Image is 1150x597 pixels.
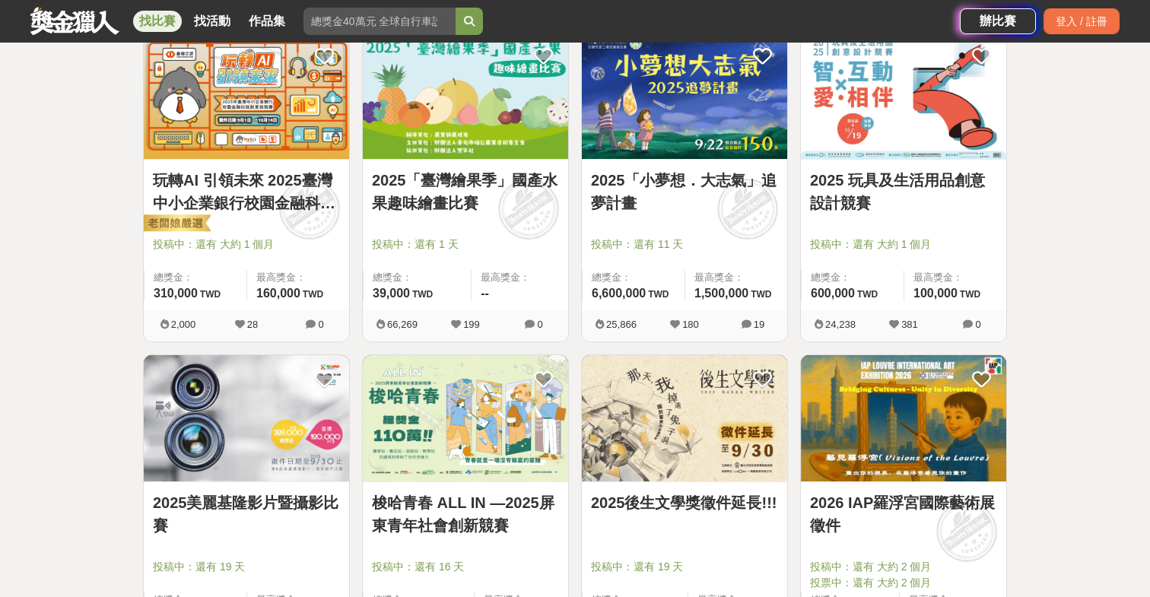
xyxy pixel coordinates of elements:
a: 找比賽 [133,11,182,32]
span: TWD [648,289,669,300]
img: Cover Image [801,32,1006,159]
span: TWD [960,289,980,300]
img: Cover Image [363,355,568,482]
span: 381 [901,319,918,330]
a: Cover Image [801,32,1006,160]
span: 0 [537,319,542,330]
img: Cover Image [801,355,1006,482]
span: 25,866 [606,319,637,330]
span: 39,000 [373,287,410,300]
span: 總獎金： [373,270,462,285]
a: Cover Image [801,355,1006,483]
span: 1,500,000 [694,287,748,300]
img: Cover Image [144,32,349,159]
img: Cover Image [144,355,349,482]
span: TWD [200,289,221,300]
a: 2025後生文學獎徵件延長!!! [591,491,778,514]
a: Cover Image [582,355,787,483]
a: Cover Image [363,355,568,483]
span: 總獎金： [592,270,675,285]
span: 投稿中：還有 11 天 [591,237,778,252]
a: 找活動 [188,11,237,32]
img: 老闆娘嚴選 [141,214,211,235]
span: 66,269 [387,319,418,330]
span: 投稿中：還有 19 天 [591,559,778,575]
a: 梭哈青春 ALL IN —2025屏東青年社會創新競賽 [372,491,559,537]
span: 24,238 [825,319,856,330]
span: 投稿中：還有 16 天 [372,559,559,575]
span: 100,000 [913,287,958,300]
span: TWD [303,289,323,300]
img: Cover Image [363,32,568,159]
a: 2025「小夢想．大志氣」追夢計畫 [591,169,778,214]
span: TWD [857,289,878,300]
a: 辦比賽 [960,8,1036,34]
span: 投稿中：還有 大約 1 個月 [153,237,340,252]
a: 2026 IAP羅浮宮國際藝術展徵件 [810,491,997,537]
span: 2,000 [171,319,196,330]
a: Cover Image [144,355,349,483]
span: 投票中：還有 大約 2 個月 [810,575,997,591]
span: 160,000 [256,287,300,300]
span: 180 [682,319,699,330]
span: 投稿中：還有 1 天 [372,237,559,252]
a: 玩轉AI 引領未來 2025臺灣中小企業銀行校園金融科技創意挑戰賽 [153,169,340,214]
span: 最高獎金： [694,270,778,285]
span: TWD [751,289,771,300]
span: 600,000 [811,287,855,300]
span: 投稿中：還有 19 天 [153,559,340,575]
span: 0 [975,319,980,330]
span: 總獎金： [154,270,237,285]
span: 6,600,000 [592,287,646,300]
span: 28 [247,319,258,330]
a: 作品集 [243,11,291,32]
a: 2025 玩具及生活用品創意設計競賽 [810,169,997,214]
a: Cover Image [144,32,349,160]
span: 最高獎金： [913,270,997,285]
span: 投稿中：還有 大約 1 個月 [810,237,997,252]
span: -- [481,287,489,300]
span: 總獎金： [811,270,894,285]
span: TWD [412,289,433,300]
span: 19 [754,319,764,330]
img: Cover Image [582,32,787,159]
span: 0 [318,319,323,330]
span: 投稿中：還有 大約 2 個月 [810,559,997,575]
span: 199 [463,319,480,330]
div: 登入 / 註冊 [1044,8,1120,34]
span: 最高獎金： [481,270,559,285]
span: 最高獎金： [256,270,340,285]
input: 總獎金40萬元 全球自行車設計比賽 [303,8,456,35]
a: Cover Image [363,32,568,160]
img: Cover Image [582,355,787,482]
a: 2025「臺灣繪果季」國產水果趣味繪畫比賽 [372,169,559,214]
a: Cover Image [582,32,787,160]
span: 310,000 [154,287,198,300]
a: 2025美麗基隆影片暨攝影比賽 [153,491,340,537]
